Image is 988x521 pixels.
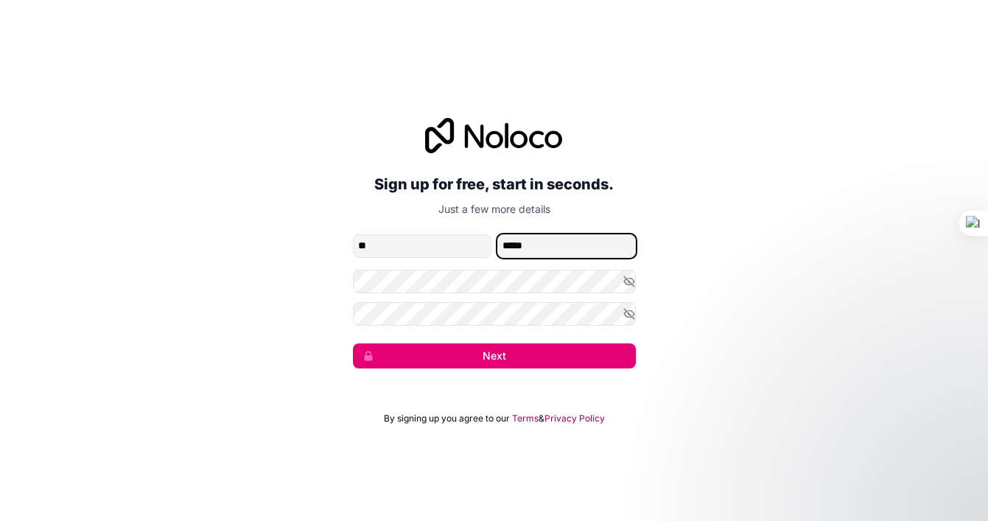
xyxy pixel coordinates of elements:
[544,413,605,424] a: Privacy Policy
[497,234,636,258] input: family-name
[353,270,636,293] input: Password
[512,413,539,424] a: Terms
[353,202,636,217] p: Just a few more details
[353,302,636,326] input: Confirm password
[693,410,988,514] iframe: Intercom notifications message
[353,234,491,258] input: given-name
[384,413,510,424] span: By signing up you agree to our
[353,343,636,368] button: Next
[353,171,636,197] h2: Sign up for free, start in seconds.
[539,413,544,424] span: &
